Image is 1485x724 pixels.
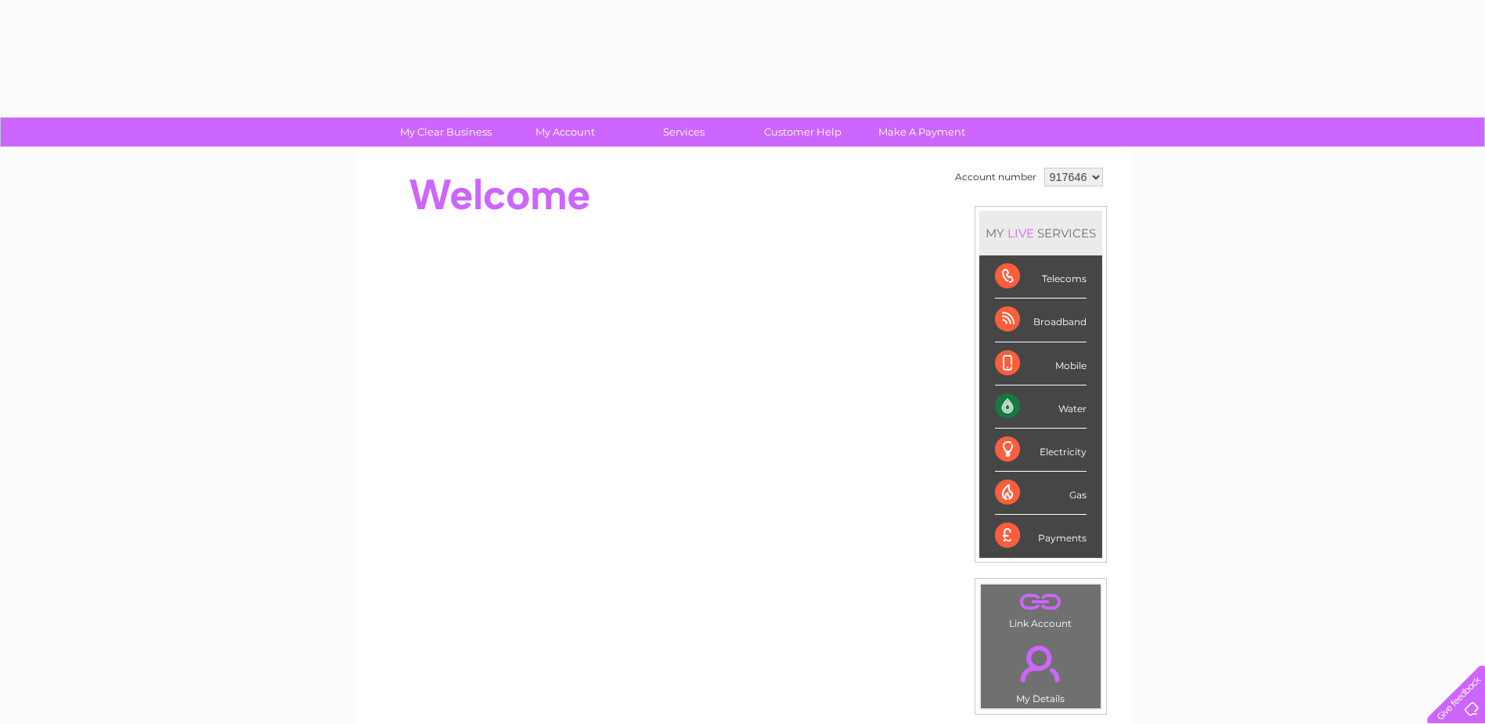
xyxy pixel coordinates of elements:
[980,632,1101,709] td: My Details
[857,118,986,147] a: Make A Payment
[619,118,748,147] a: Services
[985,588,1097,616] a: .
[738,118,867,147] a: Customer Help
[951,164,1040,190] td: Account number
[995,342,1087,386] div: Mobile
[995,299,1087,342] div: Broadband
[1004,226,1037,241] div: LIVE
[985,636,1097,691] a: .
[995,386,1087,429] div: Water
[980,584,1101,633] td: Link Account
[979,211,1102,255] div: MY SERVICES
[995,255,1087,299] div: Telecoms
[995,515,1087,557] div: Payments
[500,118,629,147] a: My Account
[381,118,510,147] a: My Clear Business
[995,472,1087,515] div: Gas
[995,429,1087,472] div: Electricity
